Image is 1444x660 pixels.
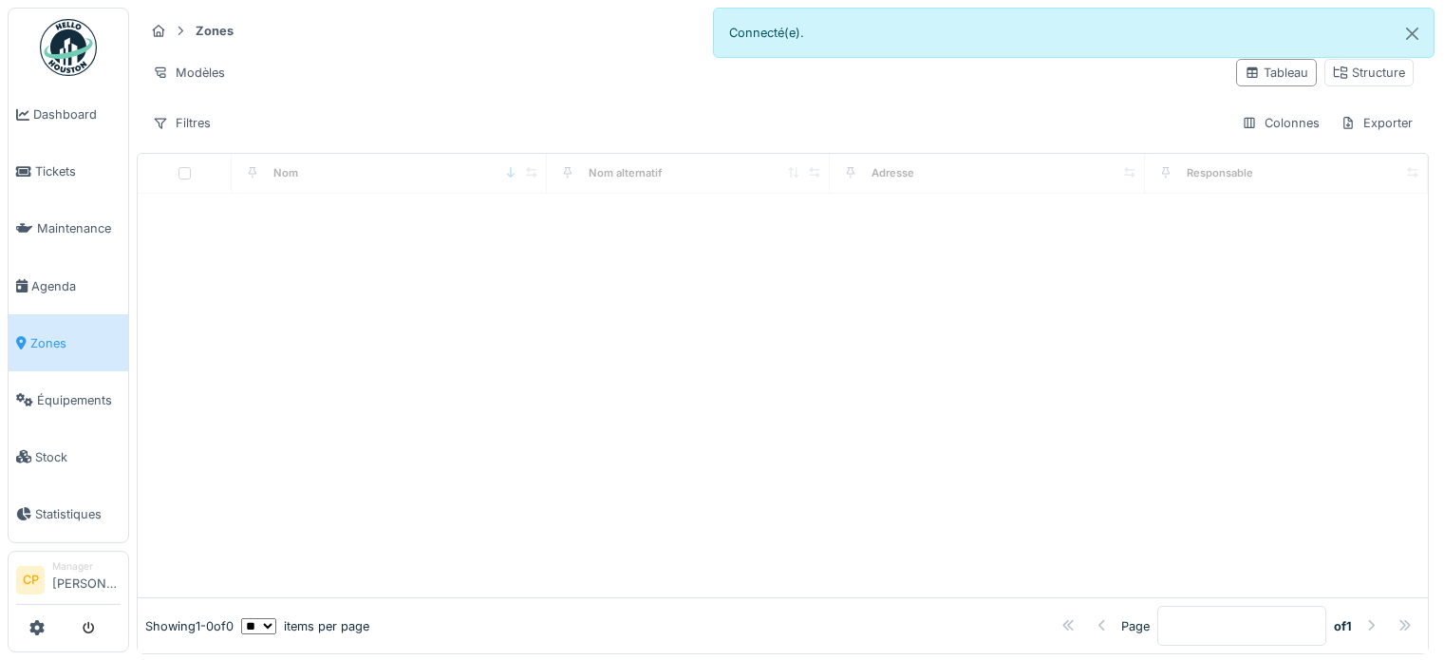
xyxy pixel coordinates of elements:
[1332,109,1421,137] div: Exporter
[9,143,128,200] a: Tickets
[9,257,128,314] a: Agenda
[16,559,121,605] a: CP Manager[PERSON_NAME]
[37,391,121,409] span: Équipements
[1121,617,1150,635] div: Page
[1187,165,1253,181] div: Responsable
[35,162,121,180] span: Tickets
[1333,64,1405,82] div: Structure
[9,485,128,542] a: Statistiques
[9,428,128,485] a: Stock
[872,165,914,181] div: Adresse
[35,448,121,466] span: Stock
[33,105,121,123] span: Dashboard
[35,505,121,523] span: Statistiques
[52,559,121,600] li: [PERSON_NAME]
[30,334,121,352] span: Zones
[188,22,241,40] strong: Zones
[273,165,298,181] div: Nom
[713,8,1435,58] div: Connecté(e).
[144,59,234,86] div: Modèles
[9,200,128,257] a: Maintenance
[589,165,662,181] div: Nom alternatif
[9,86,128,143] a: Dashboard
[241,617,369,635] div: items per page
[9,371,128,428] a: Équipements
[31,277,121,295] span: Agenda
[144,109,219,137] div: Filtres
[1391,9,1434,59] button: Close
[1245,64,1308,82] div: Tableau
[52,559,121,574] div: Manager
[40,19,97,76] img: Badge_color-CXgf-gQk.svg
[9,314,128,371] a: Zones
[1334,617,1352,635] strong: of 1
[145,617,234,635] div: Showing 1 - 0 of 0
[1233,109,1328,137] div: Colonnes
[37,219,121,237] span: Maintenance
[16,566,45,594] li: CP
